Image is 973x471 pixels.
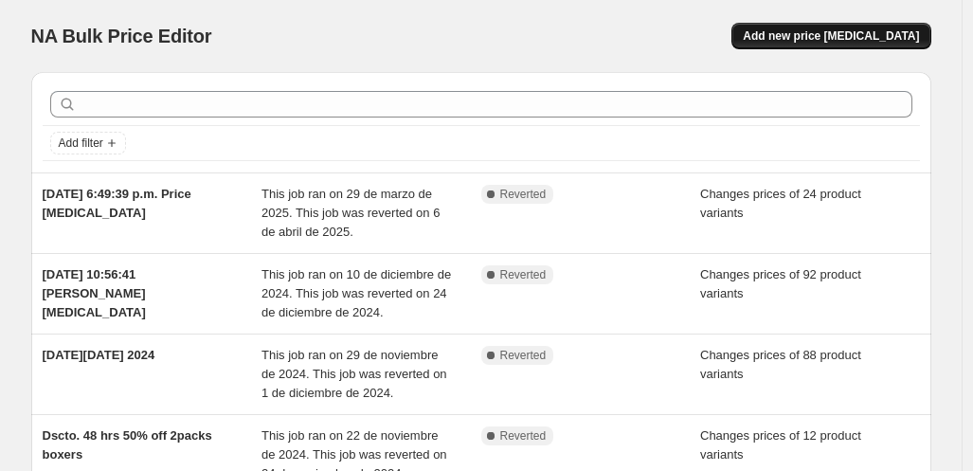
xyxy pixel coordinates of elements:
[261,267,451,319] span: This job ran on 10 de diciembre de 2024. This job was reverted on 24 de diciembre de 2024.
[700,428,861,462] span: Changes prices of 12 product variants
[59,136,103,151] span: Add filter
[261,348,447,400] span: This job ran on 29 de noviembre de 2024. This job was reverted on 1 de diciembre de 2024.
[43,428,212,462] span: Dscto. 48 hrs 50% off 2packs boxers
[743,28,919,44] span: Add new price [MEDICAL_DATA]
[43,267,146,319] span: [DATE] 10:56:41 [PERSON_NAME] [MEDICAL_DATA]
[500,428,547,444] span: Reverted
[700,187,861,220] span: Changes prices of 24 product variants
[500,348,547,363] span: Reverted
[731,23,930,49] button: Add new price [MEDICAL_DATA]
[43,187,191,220] span: [DATE] 6:49:39 p.m. Price [MEDICAL_DATA]
[500,267,547,282] span: Reverted
[31,26,212,46] span: NA Bulk Price Editor
[50,132,126,154] button: Add filter
[261,187,440,239] span: This job ran on 29 de marzo de 2025. This job was reverted on 6 de abril de 2025.
[700,348,861,381] span: Changes prices of 88 product variants
[43,348,155,362] span: [DATE][DATE] 2024
[700,267,861,300] span: Changes prices of 92 product variants
[500,187,547,202] span: Reverted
